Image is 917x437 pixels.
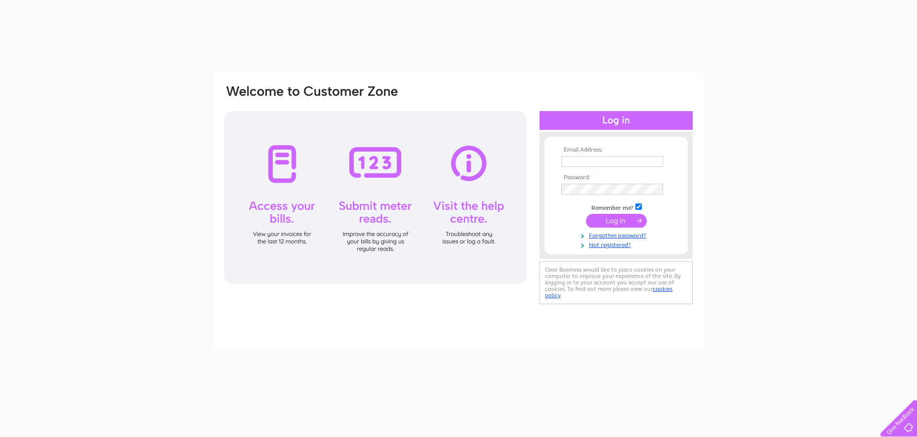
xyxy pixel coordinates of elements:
a: cookies policy [545,285,672,299]
th: Password: [559,174,673,181]
input: Submit [586,214,647,228]
a: Not registered? [561,239,673,249]
div: Clear Business would like to place cookies on your computer to improve your experience of the sit... [540,261,693,304]
th: Email Address: [559,147,673,154]
td: Remember me? [559,202,673,212]
a: Forgotten password? [561,230,673,239]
